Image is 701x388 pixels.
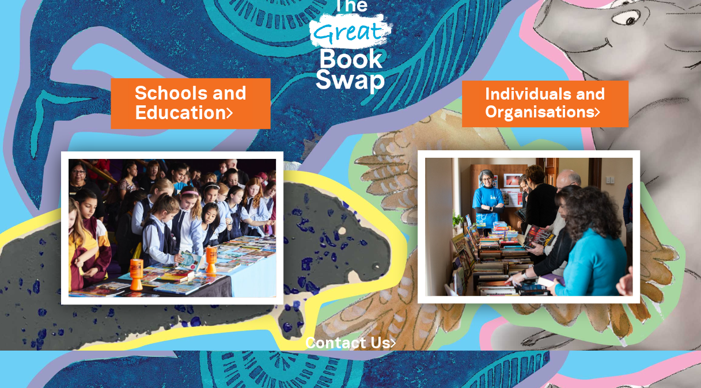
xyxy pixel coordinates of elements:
[418,150,640,303] img: Individuals and Organisations
[485,83,605,124] a: Individuals andOrganisations
[135,81,246,126] a: Schools andEducation
[61,151,283,305] img: Schools and Education
[305,337,396,351] a: Contact Us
